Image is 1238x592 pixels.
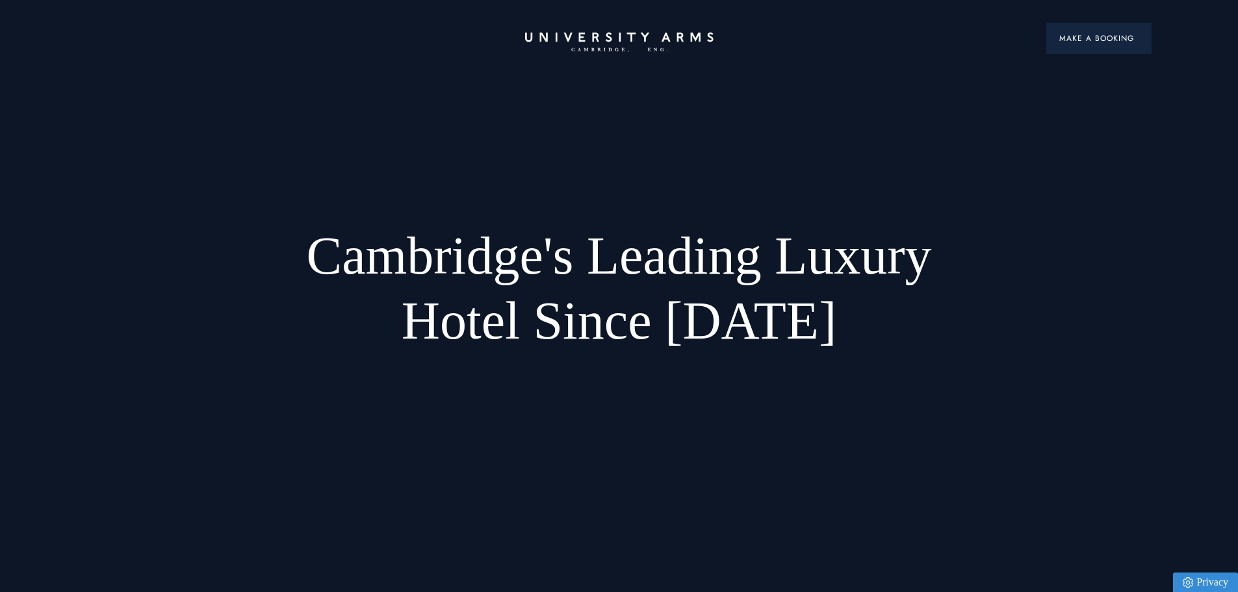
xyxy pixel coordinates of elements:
[1183,577,1193,588] img: Privacy
[525,32,714,53] a: Home
[1046,23,1152,54] button: Make a BookingArrow icon
[1173,573,1238,592] a: Privacy
[1134,36,1139,41] img: Arrow icon
[272,224,966,354] h1: Cambridge's Leading Luxury Hotel Since [DATE]
[1059,32,1139,44] span: Make a Booking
